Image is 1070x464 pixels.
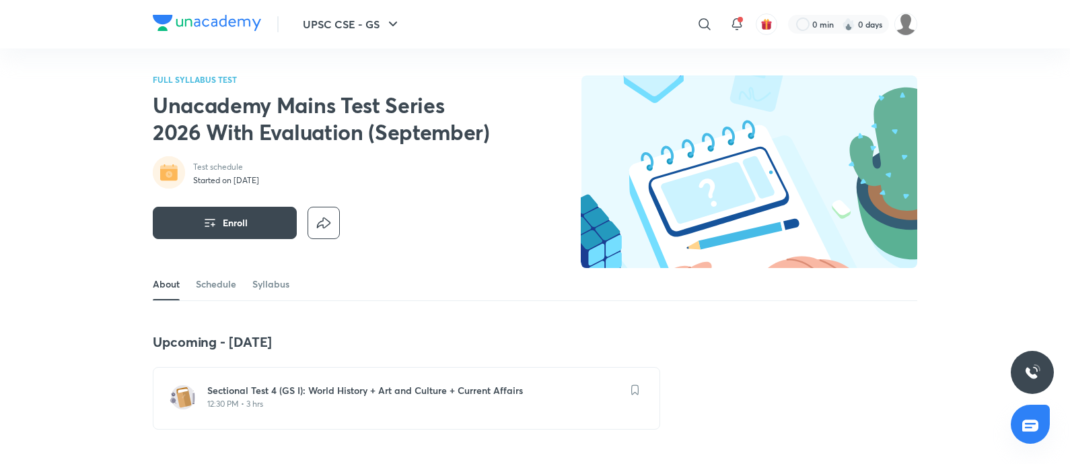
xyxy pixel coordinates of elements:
[193,162,259,172] p: Test schedule
[153,207,297,239] button: Enroll
[170,384,197,411] img: test
[196,268,236,300] a: Schedule
[153,268,180,300] a: About
[760,18,773,30] img: avatar
[153,15,261,34] a: Company Logo
[153,15,261,31] img: Company Logo
[842,18,855,31] img: streak
[756,13,777,35] button: avatar
[153,333,660,351] h4: Upcoming - [DATE]
[207,384,622,397] h6: Sectional Test 4 (GS I): World History + Art and Culture + Current Affairs
[1024,364,1040,380] img: ttu
[295,11,409,38] button: UPSC CSE - GS
[252,268,289,300] a: Syllabus
[207,399,622,409] p: 12:30 PM • 3 hrs
[193,175,259,186] p: Started on [DATE]
[153,92,497,145] h2: Unacademy Mains Test Series 2026 With Evaluation (September)
[153,75,497,84] p: FULL SYLLABUS TEST
[631,385,639,395] img: save
[223,216,248,230] span: Enroll
[894,13,917,36] img: Piali K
